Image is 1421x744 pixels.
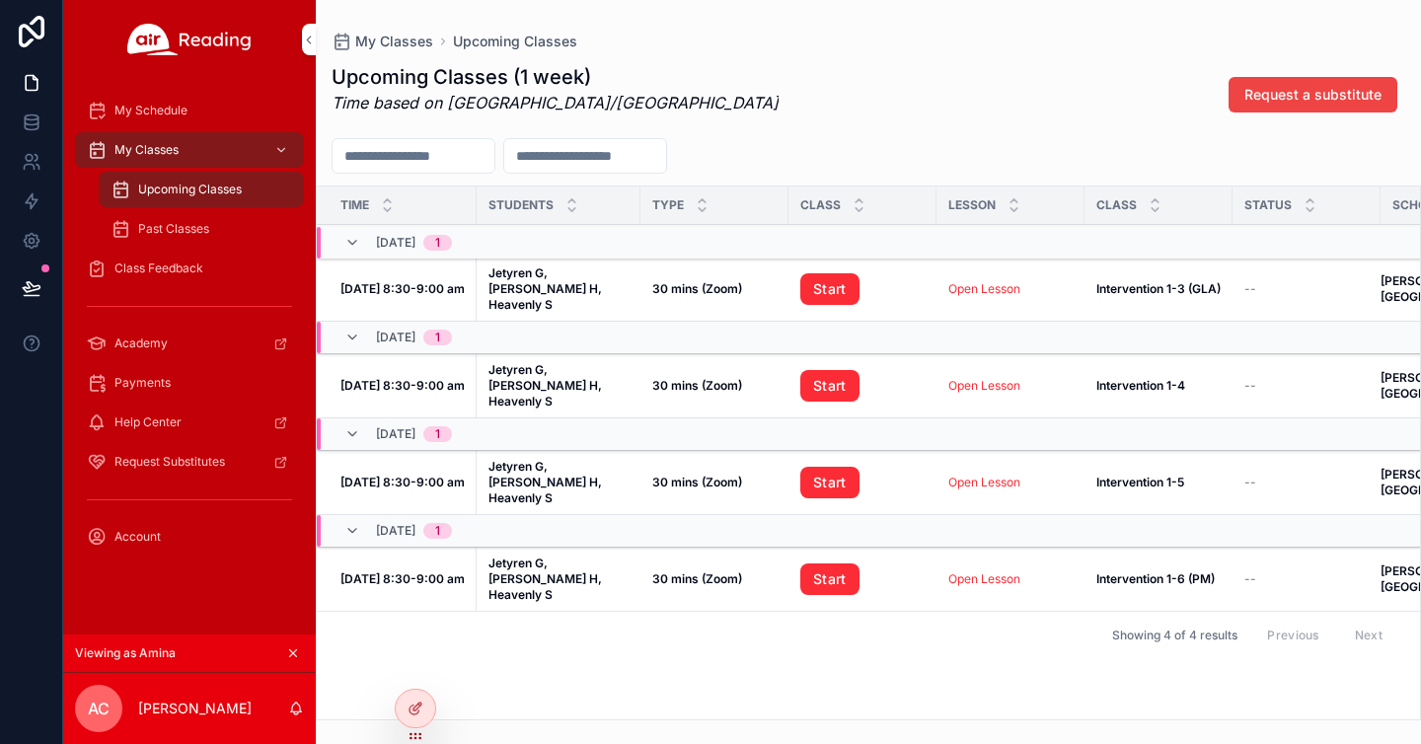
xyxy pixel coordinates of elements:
[114,375,171,391] span: Payments
[652,281,742,296] strong: 30 mins (Zoom)
[99,172,304,207] a: Upcoming Classes
[114,142,179,158] span: My Classes
[800,467,925,498] a: Start
[75,444,304,480] a: Request Substitutes
[1244,85,1382,105] span: Request a substitute
[948,281,1020,296] a: Open Lesson
[1244,571,1256,587] span: --
[1244,475,1256,490] span: --
[800,197,841,213] span: Class
[75,519,304,555] a: Account
[1229,77,1397,112] button: Request a substitute
[1244,378,1256,394] span: --
[340,571,465,586] strong: [DATE] 8:30-9:00 am
[1244,281,1256,297] span: --
[114,529,161,545] span: Account
[1096,197,1137,213] span: Class
[340,281,465,297] a: [DATE] 8:30-9:00 am
[948,571,1020,586] a: Open Lesson
[488,459,629,506] a: Jetyren G, [PERSON_NAME] H, Heavenly S
[652,197,684,213] span: Type
[435,523,440,539] div: 1
[138,182,242,197] span: Upcoming Classes
[948,281,1073,297] a: Open Lesson
[75,251,304,286] a: Class Feedback
[332,63,779,91] h1: Upcoming Classes (1 week)
[800,563,860,595] a: Start
[948,378,1073,394] a: Open Lesson
[1096,475,1184,489] strong: Intervention 1-5
[88,697,110,720] span: AC
[1244,475,1369,490] a: --
[63,79,316,580] div: scrollable content
[652,281,777,297] a: 30 mins (Zoom)
[948,571,1073,587] a: Open Lesson
[800,370,925,402] a: Start
[488,197,554,213] span: Students
[1096,281,1221,297] a: Intervention 1-3 (GLA)
[114,454,225,470] span: Request Substitutes
[355,32,433,51] span: My Classes
[1096,571,1215,586] strong: Intervention 1-6 (PM)
[114,335,168,351] span: Academy
[488,265,629,313] a: Jetyren G, [PERSON_NAME] H, Heavenly S
[1244,197,1292,213] span: Status
[652,571,742,586] strong: 30 mins (Zoom)
[1244,378,1369,394] a: --
[1112,628,1237,643] span: Showing 4 of 4 results
[1096,475,1221,490] a: Intervention 1-5
[340,571,465,587] a: [DATE] 8:30-9:00 am
[488,556,629,603] a: Jetyren G, [PERSON_NAME] H, Heavenly S
[948,197,996,213] span: Lesson
[488,556,605,602] strong: Jetyren G, [PERSON_NAME] H, Heavenly S
[75,365,304,401] a: Payments
[114,260,203,276] span: Class Feedback
[800,563,925,595] a: Start
[127,24,252,55] img: App logo
[435,330,440,345] div: 1
[75,645,176,661] span: Viewing as Amina
[376,523,415,539] span: [DATE]
[75,93,304,128] a: My Schedule
[138,699,252,718] p: [PERSON_NAME]
[488,362,605,409] strong: Jetyren G, [PERSON_NAME] H, Heavenly S
[1244,571,1369,587] a: --
[488,265,605,312] strong: Jetyren G, [PERSON_NAME] H, Heavenly S
[488,362,629,409] a: Jetyren G, [PERSON_NAME] H, Heavenly S
[1096,281,1221,296] strong: Intervention 1-3 (GLA)
[800,467,860,498] a: Start
[488,459,605,505] strong: Jetyren G, [PERSON_NAME] H, Heavenly S
[75,132,304,168] a: My Classes
[376,330,415,345] span: [DATE]
[75,405,304,440] a: Help Center
[99,211,304,247] a: Past Classes
[453,32,577,51] a: Upcoming Classes
[340,475,465,489] strong: [DATE] 8:30-9:00 am
[340,197,369,213] span: Time
[1096,571,1221,587] a: Intervention 1-6 (PM)
[340,281,465,296] strong: [DATE] 8:30-9:00 am
[652,378,777,394] a: 30 mins (Zoom)
[340,378,465,393] strong: [DATE] 8:30-9:00 am
[340,475,465,490] a: [DATE] 8:30-9:00 am
[376,426,415,442] span: [DATE]
[1096,378,1185,393] strong: Intervention 1-4
[376,235,415,251] span: [DATE]
[948,475,1020,489] a: Open Lesson
[652,475,777,490] a: 30 mins (Zoom)
[652,378,742,393] strong: 30 mins (Zoom)
[800,273,860,305] a: Start
[1244,281,1369,297] a: --
[75,326,304,361] a: Academy
[948,475,1073,490] a: Open Lesson
[332,93,779,112] em: Time based on [GEOGRAPHIC_DATA]/[GEOGRAPHIC_DATA]
[800,273,925,305] a: Start
[948,378,1020,393] a: Open Lesson
[114,414,182,430] span: Help Center
[652,475,742,489] strong: 30 mins (Zoom)
[800,370,860,402] a: Start
[1096,378,1221,394] a: Intervention 1-4
[138,221,209,237] span: Past Classes
[652,571,777,587] a: 30 mins (Zoom)
[435,235,440,251] div: 1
